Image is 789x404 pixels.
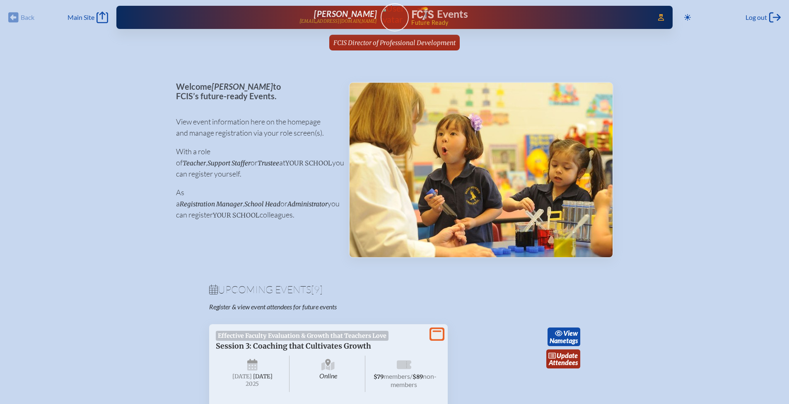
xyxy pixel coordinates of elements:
span: [9] [311,283,323,296]
a: User Avatar [381,3,409,31]
span: [DATE] [232,373,252,380]
span: Future Ready [411,20,646,26]
span: Registration Manager [180,200,243,208]
a: Main Site [68,12,108,23]
span: 2025 [222,381,283,387]
span: $79 [374,373,384,380]
span: Support Staffer [208,159,251,167]
p: View event information here on the homepage and manage registration via your role screen(s). [176,116,335,139]
span: [DATE] [253,373,273,380]
span: FCIS Director of Professional Development [333,39,456,47]
span: Trustee [258,159,279,167]
a: [PERSON_NAME][EMAIL_ADDRESS][DOMAIN_NAME] [143,9,377,26]
p: As a , or you can register colleagues. [176,187,335,220]
span: Session 3: Coaching that Cultivates Growth [216,342,371,351]
span: non-members [391,372,437,388]
span: [PERSON_NAME] [314,9,377,19]
div: FCIS Events — Future ready [412,7,647,26]
p: With a role of , or at you can register yourself. [176,146,335,179]
span: Online [291,356,365,392]
a: viewNametags [548,328,580,347]
p: Welcome to FCIS’s future-ready Events. [176,82,335,100]
span: School Head [244,200,280,208]
span: [PERSON_NAME] [212,81,273,91]
span: view [563,329,578,337]
h1: Upcoming Events [209,284,580,294]
p: Register & view event attendees for future events [209,303,428,311]
span: Teacher [183,159,206,167]
img: Events [350,83,613,257]
span: Main Site [68,13,94,22]
a: FCIS Director of Professional Development [330,35,459,50]
span: your school [285,159,332,167]
img: User Avatar [377,3,412,25]
span: update [557,351,578,359]
span: / [410,372,413,380]
span: $89 [413,373,423,380]
a: updateAttendees [546,349,580,368]
span: Log out [746,13,767,22]
p: [EMAIL_ADDRESS][DOMAIN_NAME] [299,19,377,24]
span: Effective Faculty Evaluation & Growth that Teachers Love [216,331,389,341]
span: Administrator [287,200,328,208]
span: your school [213,211,260,219]
span: members [384,372,410,380]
